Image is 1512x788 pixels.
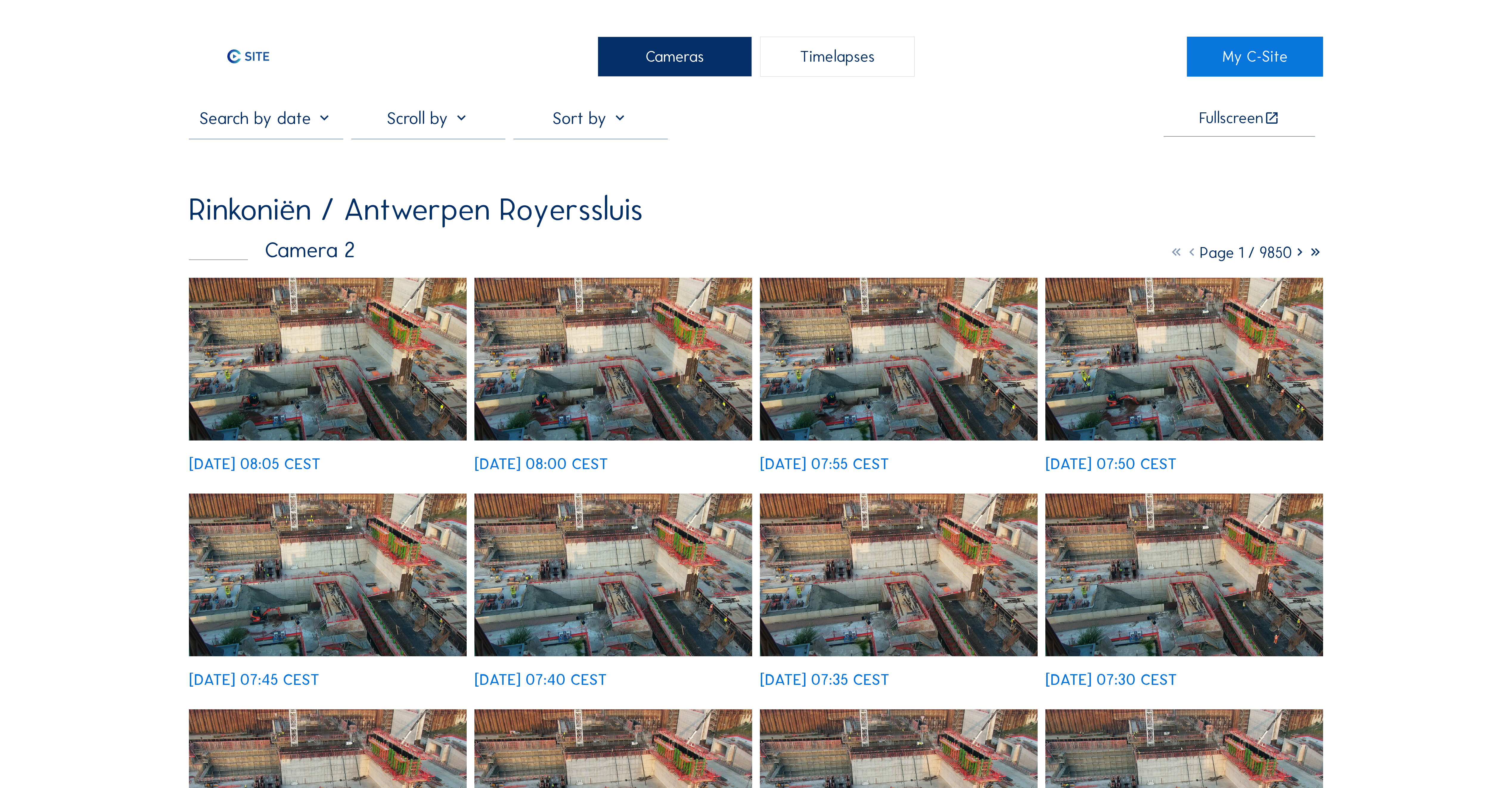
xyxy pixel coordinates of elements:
[474,456,608,472] div: [DATE] 08:00 CEST
[189,239,355,260] div: Camera 2
[189,278,467,440] img: image_52532298
[1045,494,1323,656] img: image_52531399
[189,194,643,225] div: Rinkoniën / Antwerpen Royerssluis
[1045,278,1323,440] img: image_52531850
[1199,110,1263,126] div: Fullscreen
[189,37,308,77] img: C-SITE Logo
[760,456,889,472] div: [DATE] 07:55 CEST
[474,278,752,440] img: image_52532141
[1045,456,1177,472] div: [DATE] 07:50 CEST
[1045,672,1177,688] div: [DATE] 07:30 CEST
[189,37,325,77] a: C-SITE Logo
[760,37,915,77] div: Timelapses
[474,494,752,656] img: image_52531627
[189,108,343,128] input: Search by date 󰅀
[598,37,752,77] div: Cameras
[1187,37,1323,77] a: My C-Site
[189,456,321,472] div: [DATE] 08:05 CEST
[189,672,319,688] div: [DATE] 07:45 CEST
[760,672,889,688] div: [DATE] 07:35 CEST
[760,278,1038,440] img: image_52531991
[474,672,607,688] div: [DATE] 07:40 CEST
[189,494,467,656] img: image_52531774
[1200,243,1292,262] span: Page 1 / 9850
[760,494,1038,656] img: image_52531488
